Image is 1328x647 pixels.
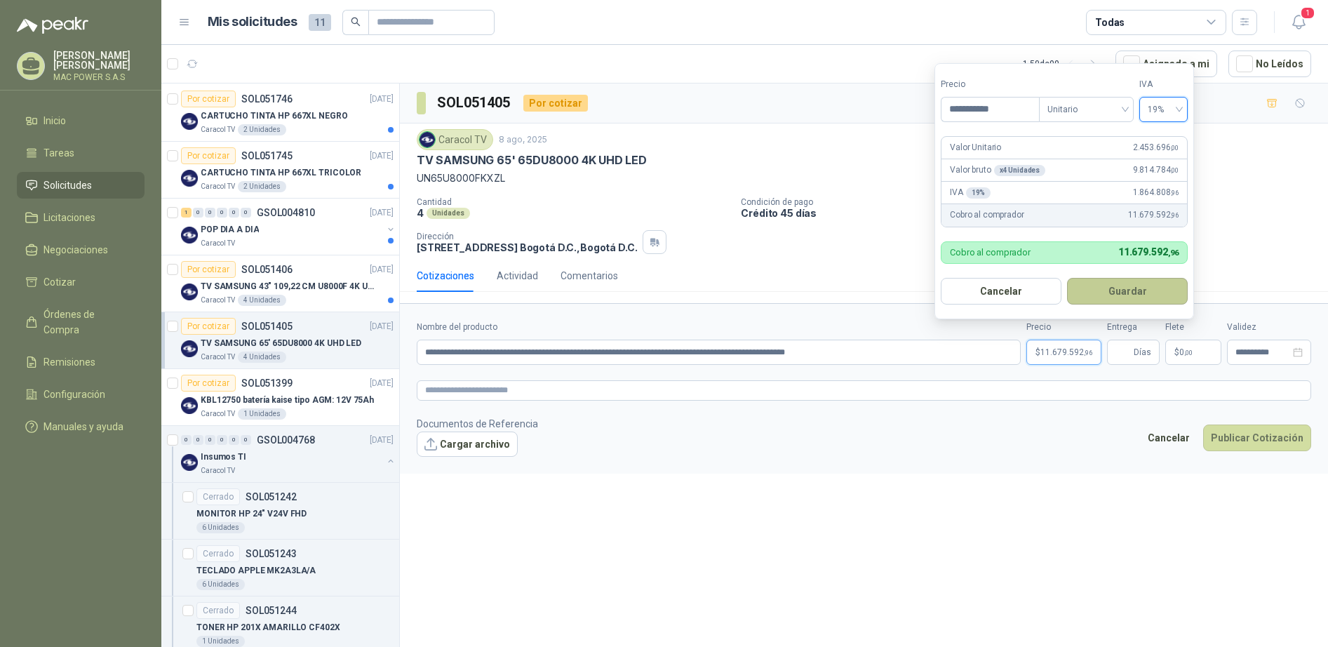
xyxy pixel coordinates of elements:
p: SOL051399 [241,378,293,388]
span: Unitario [1047,99,1125,120]
span: Licitaciones [43,210,95,225]
p: SOL051244 [246,606,297,615]
button: Guardar [1067,278,1188,305]
p: [DATE] [370,206,394,220]
button: Asignado a mi [1115,51,1217,77]
span: 11 [309,14,331,31]
span: Negociaciones [43,242,108,258]
div: Unidades [427,208,470,219]
p: Caracol TV [201,124,235,135]
a: Configuración [17,381,145,408]
label: IVA [1139,78,1188,91]
span: ,00 [1171,166,1179,174]
button: No Leídos [1228,51,1311,77]
div: Por cotizar [181,375,236,392]
div: 0 [229,435,239,445]
p: SOL051405 [241,321,293,331]
p: [DATE] [370,149,394,163]
p: Cobro al comprador [950,208,1024,222]
a: CerradoSOL051243TECLADO APPLE MK2A3LA/A6 Unidades [161,540,399,596]
span: 1.864.808 [1133,186,1179,199]
button: Cargar archivo [417,432,518,457]
p: Caracol TV [201,295,235,306]
span: Remisiones [43,354,95,370]
p: Caracol TV [201,181,235,192]
p: Caracol TV [201,408,235,420]
span: search [351,17,361,27]
p: $ 0,00 [1165,340,1221,365]
label: Validez [1227,321,1311,334]
p: Dirección [417,232,637,241]
img: Company Logo [420,132,435,147]
a: Negociaciones [17,236,145,263]
p: Caracol TV [201,238,235,249]
p: $11.679.592,96 [1026,340,1101,365]
p: 8 ago, 2025 [499,133,547,147]
div: 0 [205,435,215,445]
img: Company Logo [181,284,198,300]
p: IVA [950,186,991,199]
span: Solicitudes [43,178,92,193]
label: Flete [1165,321,1221,334]
div: Comentarios [561,268,618,284]
p: GSOL004810 [257,208,315,218]
span: ,96 [1171,189,1179,196]
img: Company Logo [181,227,198,244]
a: Órdenes de Compra [17,301,145,343]
p: TECLADO APPLE MK2A3LA/A [196,564,316,578]
a: CerradoSOL051242MONITOR HP 24" V24V FHD6 Unidades [161,483,399,540]
div: Cerrado [196,488,240,505]
a: Por cotizarSOL051406[DATE] Company LogoTV SAMSUNG 43" 109,22 CM U8000F 4K UHDCaracol TV4 Unidades [161,255,399,312]
p: TV SAMSUNG 65' 65DU8000 4K UHD LED [201,337,361,350]
button: Cancelar [1140,425,1198,451]
div: 4 Unidades [238,295,286,306]
a: Cotizar [17,269,145,295]
a: Por cotizarSOL051746[DATE] Company LogoCARTUCHO TINTA HP 667XL NEGROCaracol TV2 Unidades [161,85,399,142]
span: Días [1134,340,1151,364]
span: 11.679.592 [1128,208,1179,222]
p: TV SAMSUNG 65' 65DU8000 4K UHD LED [417,153,647,168]
div: 2 Unidades [238,124,286,135]
div: Por cotizar [181,261,236,278]
p: GSOL004768 [257,435,315,445]
p: Caracol TV [201,352,235,363]
label: Entrega [1107,321,1160,334]
span: 0 [1179,348,1193,356]
div: 0 [205,208,215,218]
div: 0 [193,208,203,218]
span: ,00 [1171,144,1179,152]
div: Cerrado [196,602,240,619]
p: SOL051242 [246,492,297,502]
p: KBL12750 batería kaise tipo AGM: 12V 75Ah [201,394,374,407]
p: Insumos TI [201,451,246,464]
h3: SOL051405 [437,92,512,114]
img: Company Logo [181,454,198,471]
span: ,96 [1168,248,1179,258]
div: 1 [181,208,192,218]
a: Por cotizarSOL051745[DATE] Company LogoCARTUCHO TINTA HP 667XL TRICOLORCaracol TV2 Unidades [161,142,399,199]
a: Solicitudes [17,172,145,199]
span: Configuración [43,387,105,402]
p: SOL051745 [241,151,293,161]
p: Cantidad [417,197,730,207]
span: $ [1174,348,1179,356]
a: Remisiones [17,349,145,375]
p: CARTUCHO TINTA HP 667XL NEGRO [201,109,348,123]
img: Company Logo [181,170,198,187]
span: Manuales y ayuda [43,419,123,434]
span: 11.679.592 [1118,246,1179,258]
div: Cotizaciones [417,268,474,284]
p: TONER HP 201X AMARILLO CF402X [196,621,340,634]
p: Caracol TV [201,465,235,476]
span: 1 [1300,6,1315,20]
span: ,96 [1084,349,1092,356]
a: Licitaciones [17,204,145,231]
img: Company Logo [181,113,198,130]
div: 1 Unidades [238,408,286,420]
a: Tareas [17,140,145,166]
p: 4 [417,207,424,219]
div: 0 [217,435,227,445]
span: Tareas [43,145,74,161]
p: TV SAMSUNG 43" 109,22 CM U8000F 4K UHD [201,280,375,293]
p: SOL051406 [241,265,293,274]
